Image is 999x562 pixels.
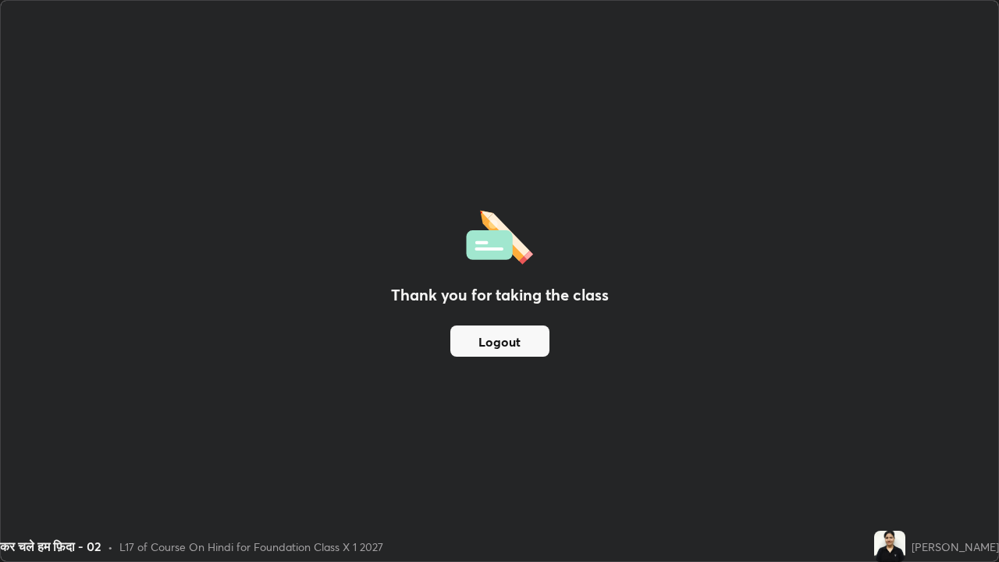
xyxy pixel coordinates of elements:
div: • [108,539,113,555]
div: [PERSON_NAME] [912,539,999,555]
img: 86579f4253fc4877be02add53757b3dd.jpg [874,531,905,562]
button: Logout [450,325,549,357]
div: L17 of Course On Hindi for Foundation Class X 1 2027 [119,539,383,555]
h2: Thank you for taking the class [391,283,609,307]
img: offlineFeedback.1438e8b3.svg [466,205,533,265]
